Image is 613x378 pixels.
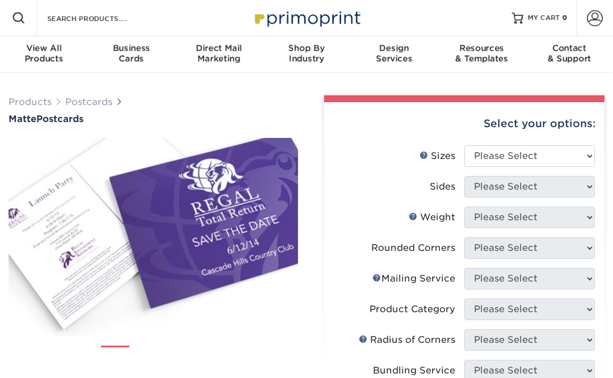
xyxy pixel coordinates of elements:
img: Postcards 01 [101,342,129,370]
div: Sizes [419,149,455,163]
img: Matte 01 [9,137,298,338]
a: Shop ByIndustry [263,36,350,73]
span: Matte [9,114,36,124]
div: & Templates [438,43,525,64]
div: Mailing Service [372,272,455,285]
div: Select your options: [333,102,595,145]
div: Weight [409,211,455,224]
a: Postcards [65,96,112,107]
div: Services [350,43,438,64]
a: Resources& Templates [438,36,525,73]
input: SEARCH PRODUCTS..... [46,11,157,25]
div: Product Category [370,303,455,316]
div: & Support [526,43,613,64]
span: Shop By [263,43,350,53]
div: Cards [87,43,175,64]
div: Radius of Corners [359,333,455,347]
span: Contact [526,43,613,53]
img: Postcards 02 [139,341,167,369]
div: Marketing [175,43,263,64]
a: Contact& Support [526,36,613,73]
a: Direct MailMarketing [175,36,263,73]
span: 0 [562,14,568,22]
a: Products [9,96,52,107]
img: Primoprint [250,6,363,30]
div: Sides [430,180,455,194]
div: Industry [263,43,350,64]
span: MY CART [528,14,560,23]
a: MattePostcards [9,114,298,124]
span: Direct Mail [175,43,263,53]
a: DesignServices [350,36,438,73]
a: BusinessCards [87,36,175,73]
div: Bundling Service [373,364,455,377]
span: Business [87,43,175,53]
span: Design [350,43,438,53]
span: Resources [438,43,525,53]
div: Rounded Corners [371,241,455,255]
img: Postcards 03 [177,341,205,369]
h1: Postcards [9,114,298,124]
